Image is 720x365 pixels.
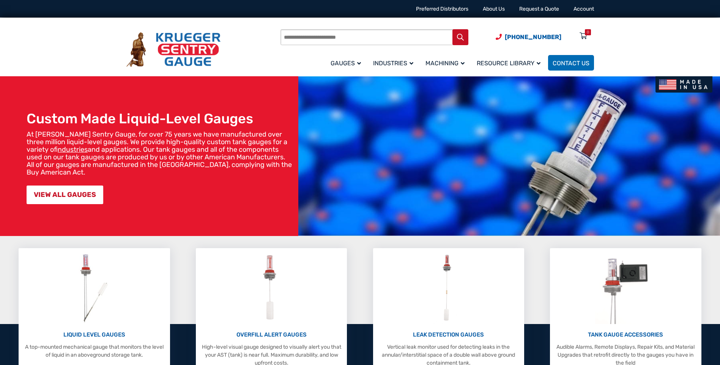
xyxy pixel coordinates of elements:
[477,60,540,67] span: Resource Library
[27,110,295,127] h1: Custom Made Liquid-Level Gauges
[595,252,656,324] img: Tank Gauge Accessories
[58,145,88,154] a: industries
[548,55,594,71] a: Contact Us
[416,6,468,12] a: Preferred Distributors
[200,330,343,339] p: OVERFILL ALERT GAUGES
[27,131,295,176] p: At [PERSON_NAME] Sentry Gauge, for over 75 years we have manufactured over three million liquid-l...
[255,252,288,324] img: Overfill Alert Gauges
[496,32,561,42] a: Phone Number (920) 434-8860
[373,60,413,67] span: Industries
[505,33,561,41] span: [PHONE_NUMBER]
[573,6,594,12] a: Account
[27,186,103,204] a: VIEW ALL GAUGES
[74,252,114,324] img: Liquid Level Gauges
[377,330,520,339] p: LEAK DETECTION GAUGES
[519,6,559,12] a: Request a Quote
[483,6,505,12] a: About Us
[553,60,589,67] span: Contact Us
[425,60,465,67] span: Machining
[22,330,166,339] p: LIQUID LEVEL GAUGES
[126,32,221,67] img: Krueger Sentry Gauge
[22,343,166,359] p: A top-mounted mechanical gauge that monitors the level of liquid in an aboveground storage tank.
[554,330,697,339] p: TANK GAUGE ACCESSORIES
[587,29,589,35] div: 0
[655,76,712,93] img: Made In USA
[472,54,548,72] a: Resource Library
[421,54,472,72] a: Machining
[326,54,369,72] a: Gauges
[331,60,361,67] span: Gauges
[369,54,421,72] a: Industries
[433,252,463,324] img: Leak Detection Gauges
